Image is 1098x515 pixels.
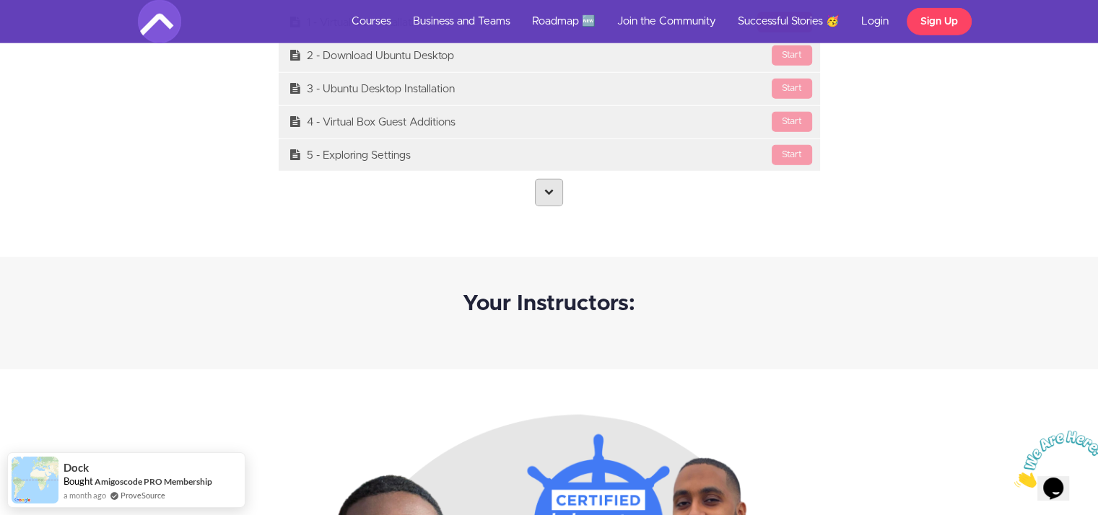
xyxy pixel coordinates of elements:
[64,462,89,474] span: Dock
[1008,425,1098,493] iframe: chat widget
[279,73,820,105] a: Start3 - Ubuntu Desktop Installation
[279,40,820,72] a: Start2 - Download Ubuntu Desktop
[121,489,165,501] a: ProveSource
[64,475,93,487] span: Bought
[95,476,212,487] a: Amigoscode PRO Membership
[463,293,635,314] strong: Your Instructors:
[64,489,106,501] span: a month ago
[772,79,812,99] div: Start
[12,457,58,503] img: provesource social proof notification image
[279,106,820,138] a: Start4 - Virtual Box Guest Additions
[907,8,972,35] a: Sign Up
[772,45,812,66] div: Start
[279,139,820,172] a: Start5 - Exploring Settings
[6,6,95,63] img: Chat attention grabber
[772,112,812,132] div: Start
[772,145,812,165] div: Start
